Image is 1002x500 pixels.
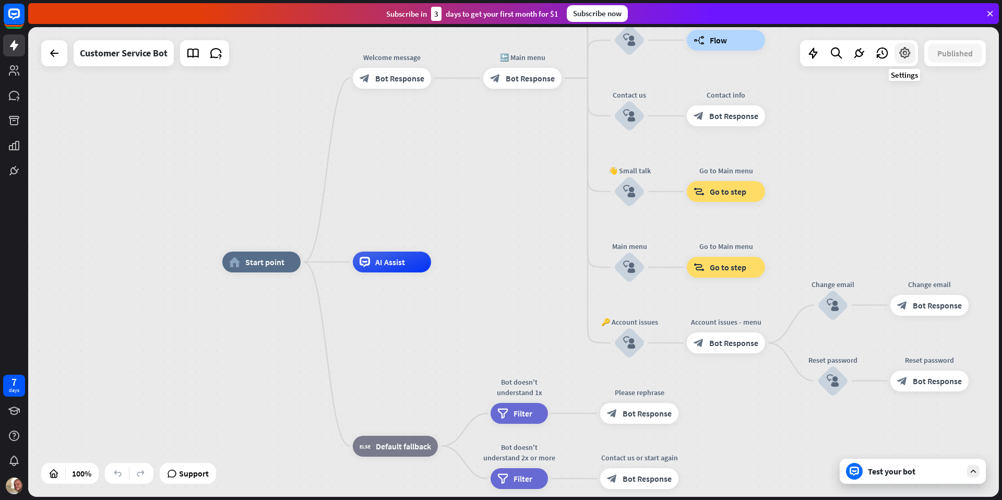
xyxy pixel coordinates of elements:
i: builder_tree [694,35,705,45]
span: Bot Response [709,338,758,348]
i: filter [497,473,508,484]
div: Test your bot [868,466,962,477]
button: Published [928,44,982,63]
i: block_bot_response [607,408,617,419]
i: block_bot_response [694,111,704,121]
div: Subscribe in days to get your first month for $1 [386,7,558,21]
i: filter [497,408,508,419]
span: Support [179,465,209,482]
span: Bot Response [623,408,672,419]
i: block_user_input [623,110,636,122]
span: Go to step [710,262,746,272]
div: Contact us or start again [592,453,686,463]
i: block_user_input [623,34,636,46]
div: Contact info [679,90,773,100]
span: Default fallback [376,441,431,451]
i: block_bot_response [897,300,908,311]
button: Open LiveChat chat widget [8,4,40,35]
span: Bot Response [506,73,555,84]
span: Bot Response [375,73,424,84]
div: Account issues - menu [679,317,773,327]
i: block_goto [694,186,705,197]
div: Go to Main menu [679,165,773,176]
span: Bot Response [709,111,758,121]
i: block_user_input [827,299,839,312]
span: Filter [514,473,532,484]
div: Subscribe now [567,5,628,22]
i: home_2 [229,257,240,267]
span: Bot Response [623,473,672,484]
i: block_user_input [827,375,839,387]
span: Flow [710,35,727,45]
span: Start point [245,257,284,267]
div: 100% [69,465,94,482]
div: Change email [882,279,976,290]
div: Reset password [882,355,976,365]
div: Change email [802,279,864,290]
div: Bot doesn't understand 1x [483,377,556,398]
div: Customer Service Bot [80,40,168,66]
div: Go to Main menu [679,241,773,252]
div: 🔑 Account issues [598,317,661,327]
i: block_fallback [360,441,371,451]
div: days [9,387,19,394]
div: Please rephrase [592,387,686,398]
i: block_bot_response [490,73,500,84]
i: block_user_input [623,261,636,273]
i: block_bot_response [360,73,370,84]
div: Contact us [598,90,661,100]
a: 7 days [3,375,25,397]
i: block_goto [694,262,705,272]
div: Welcome message [345,52,439,63]
div: Reset password [802,355,864,365]
div: 3 [431,7,442,21]
span: Bot Response [913,300,962,311]
i: block_user_input [623,185,636,198]
div: 7 [11,377,17,387]
span: Filter [514,408,532,419]
i: block_bot_response [607,473,617,484]
div: Bot doesn't understand 2x or more [483,442,556,463]
span: Bot Response [913,376,962,386]
div: 👋 Small talk [598,165,661,176]
div: 🔙 Main menu [475,52,569,63]
i: block_bot_response [897,376,908,386]
i: block_user_input [623,337,636,349]
i: block_bot_response [694,338,704,348]
span: AI Assist [375,257,405,267]
span: Go to step [710,186,746,197]
div: Main menu [598,241,661,252]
